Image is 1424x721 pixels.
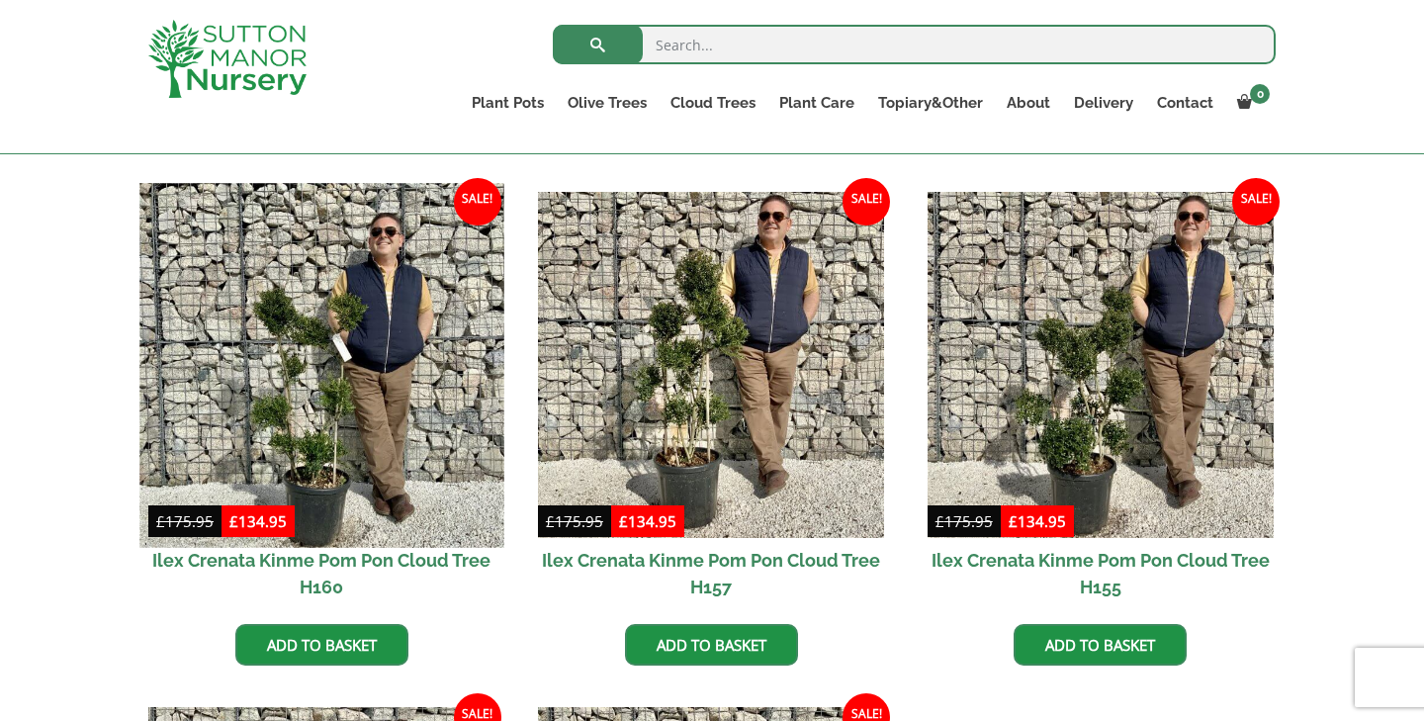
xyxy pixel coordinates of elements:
[625,624,798,666] a: Add to basket: “Ilex Crenata Kinme Pom Pon Cloud Tree H157”
[235,624,408,666] a: Add to basket: “Ilex Crenata Kinme Pom Pon Cloud Tree H160”
[1009,511,1018,531] span: £
[928,192,1275,539] img: Ilex Crenata Kinme Pom Pon Cloud Tree H155
[538,538,885,609] h2: Ilex Crenata Kinme Pom Pon Cloud Tree H157
[1062,89,1145,117] a: Delivery
[156,511,214,531] bdi: 175.95
[556,89,659,117] a: Olive Trees
[995,89,1062,117] a: About
[1250,84,1270,104] span: 0
[546,511,603,531] bdi: 175.95
[843,178,890,225] span: Sale!
[935,511,944,531] span: £
[553,25,1276,64] input: Search...
[460,89,556,117] a: Plant Pots
[928,192,1275,610] a: Sale! Ilex Crenata Kinme Pom Pon Cloud Tree H155
[1145,89,1225,117] a: Contact
[1225,89,1276,117] a: 0
[229,511,238,531] span: £
[619,511,676,531] bdi: 134.95
[619,511,628,531] span: £
[546,511,555,531] span: £
[935,511,993,531] bdi: 175.95
[659,89,767,117] a: Cloud Trees
[928,538,1275,609] h2: Ilex Crenata Kinme Pom Pon Cloud Tree H155
[538,192,885,539] img: Ilex Crenata Kinme Pom Pon Cloud Tree H157
[148,20,307,98] img: logo
[139,183,503,547] img: Ilex Crenata Kinme Pom Pon Cloud Tree H160
[156,511,165,531] span: £
[148,538,495,609] h2: Ilex Crenata Kinme Pom Pon Cloud Tree H160
[1014,624,1187,666] a: Add to basket: “Ilex Crenata Kinme Pom Pon Cloud Tree H155”
[866,89,995,117] a: Topiary&Other
[767,89,866,117] a: Plant Care
[538,192,885,610] a: Sale! Ilex Crenata Kinme Pom Pon Cloud Tree H157
[1232,178,1280,225] span: Sale!
[454,178,501,225] span: Sale!
[229,511,287,531] bdi: 134.95
[148,192,495,610] a: Sale! Ilex Crenata Kinme Pom Pon Cloud Tree H160
[1009,511,1066,531] bdi: 134.95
